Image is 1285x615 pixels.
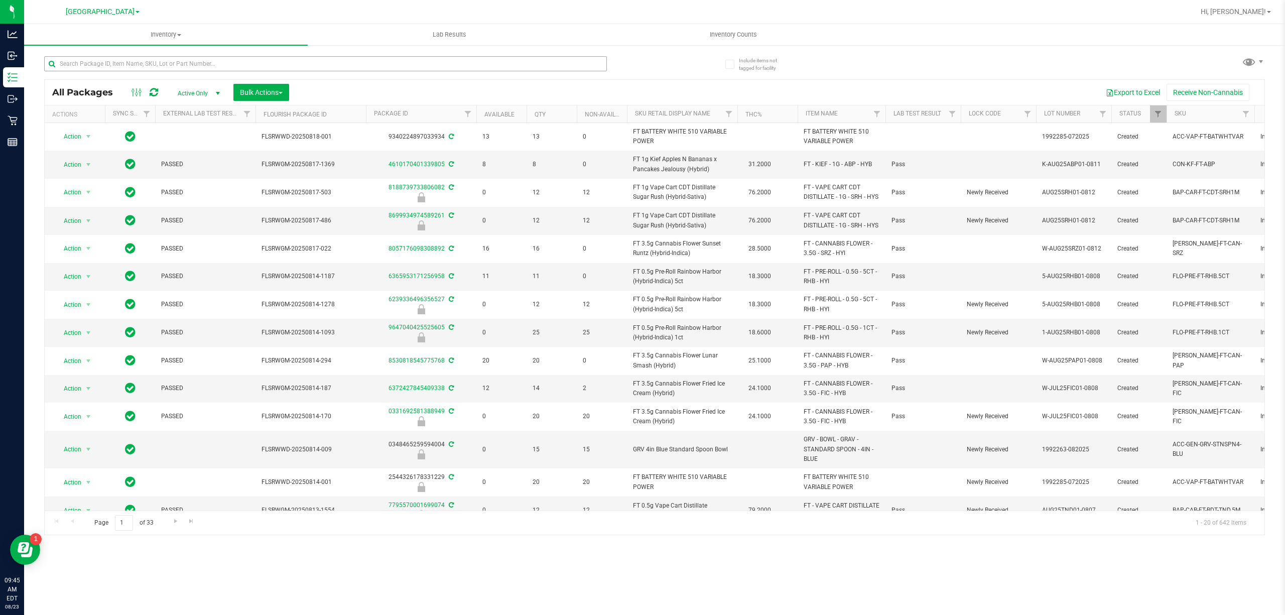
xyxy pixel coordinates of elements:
[113,110,152,117] a: Sync Status
[55,442,82,456] span: Action
[163,110,242,117] a: External Lab Test Result
[1173,160,1248,169] span: CON-KF-FT-ABP
[969,110,1001,117] a: Lock Code
[447,502,454,509] span: Sync from Compliance System
[66,8,135,16] span: [GEOGRAPHIC_DATA]
[447,408,454,415] span: Sync from Compliance System
[447,324,454,331] span: Sync from Compliance System
[24,24,308,45] a: Inventory
[804,160,879,169] span: FT - KIEF - 1G - ABP - HYB
[389,273,445,280] a: 6365953171256958
[419,30,480,39] span: Lab Results
[583,300,621,309] span: 12
[1042,412,1105,421] span: W-JUL25FIC01-0808
[52,87,123,98] span: All Packages
[1150,105,1167,122] a: Filter
[262,216,360,225] span: FLSRWGM-20250817-486
[82,270,95,284] span: select
[125,325,136,339] span: In Sync
[161,384,249,393] span: PASSED
[583,356,621,365] span: 0
[944,105,961,122] a: Filter
[804,379,879,398] span: FT - CANNABIS FLOWER - 3.5G - FIC - HYB
[804,127,879,146] span: FT BATTERY WHITE 510 VARIABLE POWER
[82,326,95,340] span: select
[804,501,879,520] span: FT - VAPE CART DISTILLATE - 0.5G - TND - SAT
[82,475,95,489] span: select
[583,272,621,281] span: 0
[55,475,82,489] span: Action
[55,382,82,396] span: Action
[8,72,18,82] inline-svg: Inventory
[891,216,955,225] span: Pass
[184,515,199,529] a: Go to the last page
[125,241,136,256] span: In Sync
[125,157,136,171] span: In Sync
[55,185,82,199] span: Action
[55,130,82,144] span: Action
[447,296,454,303] span: Sync from Compliance System
[389,161,445,168] a: 4610170401339805
[55,270,82,284] span: Action
[633,445,731,454] span: GRV 4in Blue Standard Spoon Bowl
[364,440,478,459] div: 0348465259594004
[633,211,731,230] span: FT 1g Vape Cart CDT Distillate Sugar Rush (Hybrid-Sativa)
[262,412,360,421] span: FLSRWGM-20250814-170
[1042,132,1105,142] span: 1992285-072025
[583,160,621,169] span: 0
[1042,477,1105,487] span: 1992285-072025
[1044,110,1080,117] a: Lot Number
[533,188,571,197] span: 12
[743,157,776,172] span: 31.2000
[633,407,731,426] span: FT 3.5g Cannabis Flower Fried Ice Cream (Hybrid)
[891,412,955,421] span: Pass
[55,298,82,312] span: Action
[262,160,360,169] span: FLSRWGM-20250817-1369
[1201,8,1266,16] span: Hi, [PERSON_NAME]!
[533,445,571,454] span: 15
[743,213,776,228] span: 76.2000
[161,272,249,281] span: PASSED
[533,244,571,254] span: 16
[161,300,249,309] span: PASSED
[264,111,327,118] a: Flourish Package ID
[967,445,1030,454] span: Newly Received
[891,188,955,197] span: Pass
[125,409,136,423] span: In Sync
[44,56,607,71] input: Search Package ID, Item Name, SKU, Lot or Part Number...
[891,160,955,169] span: Pass
[633,183,731,202] span: FT 1g Vape Cart CDT Distillate Sugar Rush (Hybrid-Sativa)
[583,477,621,487] span: 20
[30,533,42,545] iframe: Resource center unread badge
[447,212,454,219] span: Sync from Compliance System
[1173,506,1248,515] span: BAP-CAR-FT-BDT-TND.5M
[633,472,731,491] span: FT BATTERY WHITE 510 VARIABLE POWER
[804,323,879,342] span: FT - PRE-ROLL - 0.5G - 1CT - RHB - HYI
[533,477,571,487] span: 20
[743,325,776,340] span: 18.6000
[447,161,454,168] span: Sync from Compliance System
[1173,379,1248,398] span: [PERSON_NAME]-FT-CAN-FIC
[262,384,360,393] span: FLSRWGM-20250814-187
[535,111,546,118] a: Qty
[4,1,8,11] span: 1
[633,295,731,314] span: FT 0.5g Pre-Roll Rainbow Harbor (Hybrid-Indica) 5ct
[55,354,82,368] span: Action
[1042,445,1105,454] span: 1992263-082025
[482,272,521,281] span: 11
[82,354,95,368] span: select
[8,51,18,61] inline-svg: Inbound
[447,357,454,364] span: Sync from Compliance System
[482,477,521,487] span: 0
[804,472,879,491] span: FT BATTERY WHITE 510 VARIABLE POWER
[891,300,955,309] span: Pass
[262,477,360,487] span: FLSRWWD-20250814-001
[804,183,879,202] span: FT - VAPE CART CDT DISTILLATE - 1G - SRH - HYS
[364,192,478,202] div: Newly Received
[1019,105,1036,122] a: Filter
[967,412,1030,421] span: Newly Received
[82,241,95,256] span: select
[125,297,136,311] span: In Sync
[1042,216,1105,225] span: AUG25SRH01-0812
[1117,216,1161,225] span: Created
